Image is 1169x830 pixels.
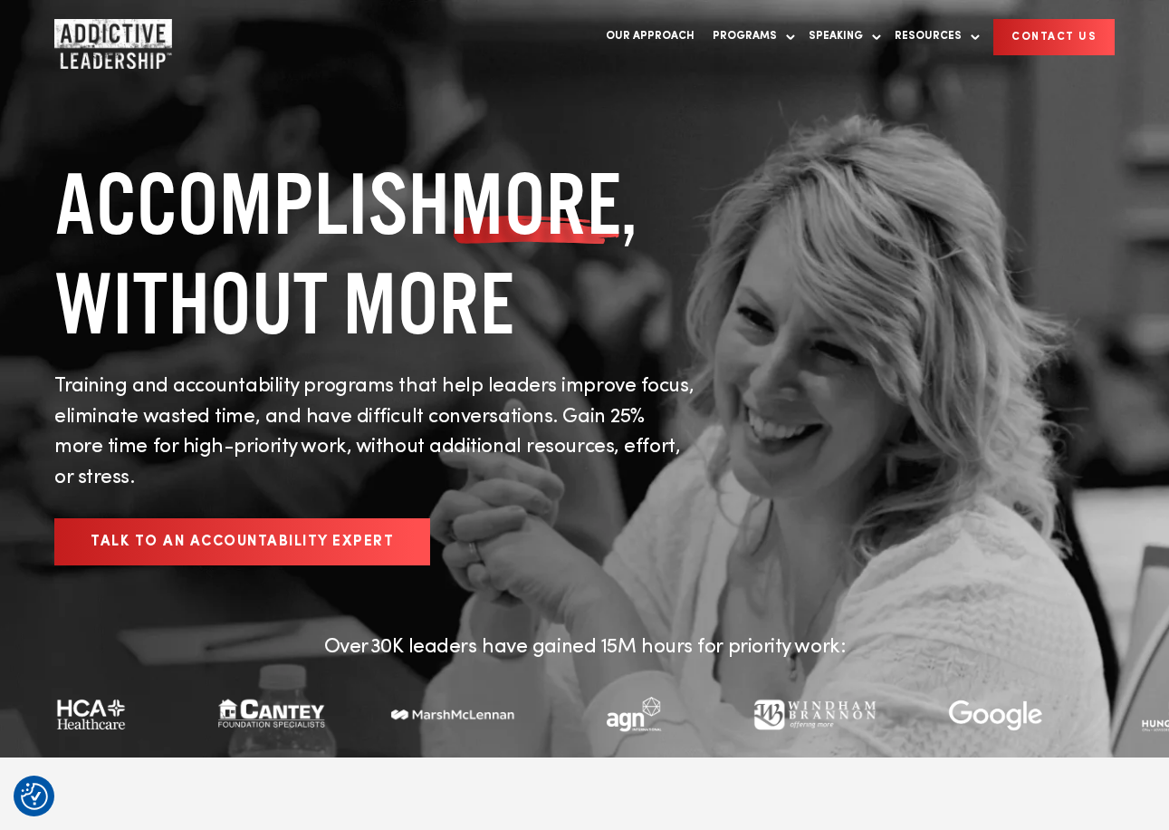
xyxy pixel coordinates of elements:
a: Programs [704,18,795,55]
a: Speaking [800,18,881,55]
span: Talk to an Accountability Expert [91,535,394,549]
a: Resources [886,18,980,55]
span: MORE [450,154,621,254]
button: Consent Preferences [21,783,48,810]
a: Our Approach [597,18,704,55]
a: Talk to an Accountability Expert [54,518,430,565]
img: Revisit consent button [21,783,48,810]
h1: ACCOMPLISH , WITHOUT MORE [54,154,697,353]
p: Training and accountability programs that help leaders improve focus, eliminate wasted time, and ... [54,372,697,493]
a: CONTACT US [993,19,1115,55]
a: Home [54,19,163,55]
